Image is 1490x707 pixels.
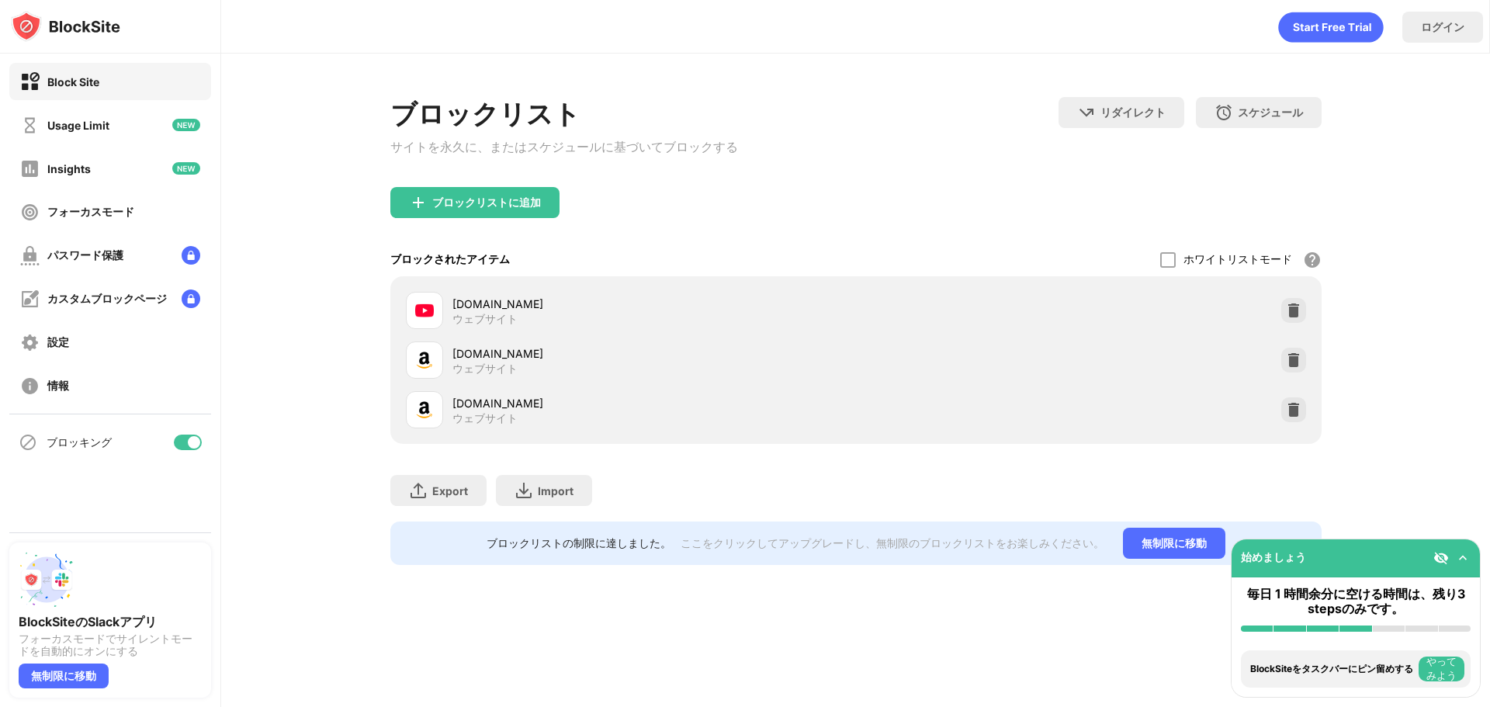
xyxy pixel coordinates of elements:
div: スケジュール [1238,106,1303,120]
button: やってみよう [1419,657,1464,681]
div: ブロックされたアイテム [390,252,510,267]
div: 無制限に移動 [1123,528,1225,559]
div: ブロッキング [47,435,112,450]
div: ここをクリックしてアップグレードし、無制限のブロックリストをお楽しみください。 [681,536,1104,551]
img: customize-block-page-off.svg [20,289,40,309]
div: Usage Limit [47,119,109,132]
div: 情報 [47,379,69,393]
div: 始めましょう [1241,550,1306,565]
div: ウェブサイト [452,312,518,326]
img: insights-off.svg [20,159,40,178]
div: サイトを永久に、またはスケジュールに基づいてブロックする [390,139,738,156]
div: Insights [47,162,91,175]
img: focus-off.svg [20,203,40,222]
img: new-icon.svg [172,162,200,175]
div: 毎日 1 時間余分に空ける時間は、残り3 stepsのみです。 [1241,587,1471,616]
img: lock-menu.svg [182,246,200,265]
div: [DOMAIN_NAME] [452,296,856,312]
div: ホワイトリストモード [1183,252,1292,267]
img: time-usage-off.svg [20,116,40,135]
div: ブロックリスト [390,97,738,133]
img: about-off.svg [20,376,40,396]
img: favicons [415,301,434,320]
div: カスタムブロックページ [47,292,167,307]
img: blocking-icon.svg [19,433,37,452]
div: ブロックリストに追加 [432,196,541,209]
div: Export [432,484,468,497]
div: リダイレクト [1100,106,1166,120]
div: ウェブサイト [452,411,518,425]
img: lock-menu.svg [182,289,200,308]
img: favicons [415,400,434,419]
div: 設定 [47,335,69,350]
div: [DOMAIN_NAME] [452,345,856,362]
div: フォーカスモードでサイレントモードを自動的にオンにする [19,632,202,657]
div: Block Site [47,75,99,88]
img: logo-blocksite.svg [11,11,120,42]
img: omni-setup-toggle.svg [1455,550,1471,566]
img: x-button.svg [1297,537,1309,549]
img: password-protection-off.svg [20,246,40,265]
div: [DOMAIN_NAME] [452,395,856,411]
div: BlockSiteのSlackアプリ [19,614,202,629]
div: ウェブサイト [452,362,518,376]
img: favicons [415,351,434,369]
img: block-on.svg [20,72,40,92]
div: ログイン [1421,20,1464,35]
div: 無制限に移動 [19,664,109,688]
div: BlockSiteをタスクバーにピン留めする [1250,664,1415,674]
img: push-slack.svg [19,552,74,608]
div: ブロックリストの制限に達しました。 [487,536,671,551]
img: new-icon.svg [172,119,200,131]
img: eye-not-visible.svg [1433,550,1449,566]
div: Import [538,484,573,497]
div: animation [1278,12,1384,43]
div: パスワード保護 [47,248,123,263]
img: settings-off.svg [20,333,40,352]
div: フォーカスモード [47,205,134,220]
